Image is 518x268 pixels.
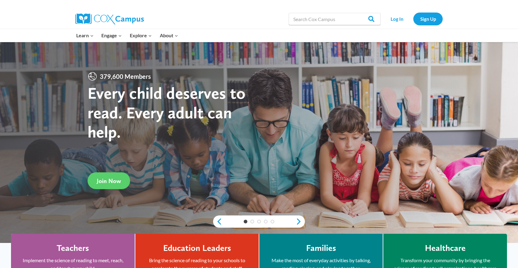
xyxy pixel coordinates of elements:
div: content slider buttons [213,215,305,228]
h4: Healthcare [425,243,466,253]
span: Explore [130,31,152,39]
strong: Every child deserves to read. Every adult can help. [88,83,246,141]
a: Join Now [88,172,130,189]
nav: Primary Navigation [72,29,182,42]
span: Learn [76,31,94,39]
img: Cox Campus [75,13,144,24]
a: next [296,218,305,225]
a: Sign Up [413,13,443,25]
span: Join Now [97,177,121,185]
a: 5 [271,220,274,223]
a: previous [213,218,222,225]
h4: Education Leaders [163,243,231,253]
a: 4 [264,220,268,223]
h4: Teachers [57,243,89,253]
nav: Secondary Navigation [384,13,443,25]
span: 379,600 Members [97,72,153,81]
span: About [160,31,178,39]
a: Log In [384,13,410,25]
a: 2 [250,220,254,223]
a: 3 [257,220,261,223]
span: Engage [101,31,122,39]
a: 1 [244,220,247,223]
input: Search Cox Campus [289,13,381,25]
h4: Families [306,243,336,253]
